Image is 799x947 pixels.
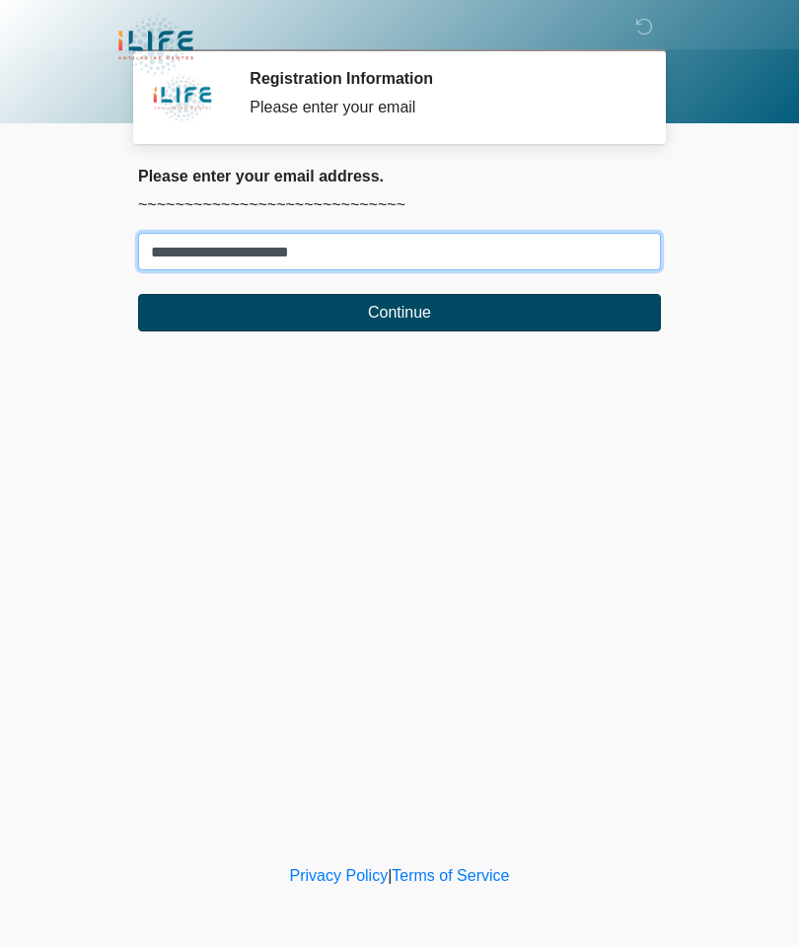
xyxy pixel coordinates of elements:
[388,867,392,884] a: |
[118,15,193,77] img: iLIFE Anti-Aging Center Logo
[392,867,509,884] a: Terms of Service
[138,167,661,185] h2: Please enter your email address.
[290,867,389,884] a: Privacy Policy
[138,193,661,217] p: ~~~~~~~~~~~~~~~~~~~~~~~~~~~~~
[153,69,212,128] img: Agent Avatar
[250,96,631,119] div: Please enter your email
[138,294,661,331] button: Continue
